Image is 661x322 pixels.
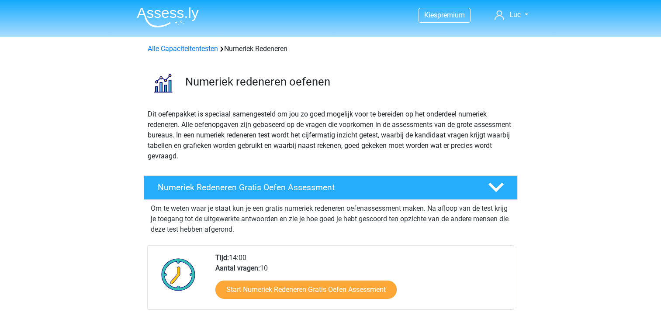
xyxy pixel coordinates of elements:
[148,45,218,53] a: Alle Capaciteitentesten
[215,264,260,272] b: Aantal vragen:
[140,175,521,200] a: Numeriek Redeneren Gratis Oefen Assessment
[185,75,511,89] h3: Numeriek redeneren oefenen
[209,253,513,309] div: 14:00 10
[419,9,470,21] a: Kiespremium
[158,182,474,192] h4: Numeriek Redeneren Gratis Oefen Assessment
[509,10,521,19] span: Luc
[424,11,437,19] span: Kies
[215,253,229,262] b: Tijd:
[437,11,465,19] span: premium
[148,109,514,161] p: Dit oefenpakket is speciaal samengesteld om jou zo goed mogelijk voor te bereiden op het onderdee...
[137,7,199,27] img: Assessly
[151,203,511,235] p: Om te weten waar je staat kun je een gratis numeriek redeneren oefenassessment maken. Na afloop v...
[144,65,181,102] img: numeriek redeneren
[156,253,201,296] img: Klok
[215,281,397,299] a: Start Numeriek Redeneren Gratis Oefen Assessment
[491,10,531,20] a: Luc
[144,44,517,54] div: Numeriek Redeneren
